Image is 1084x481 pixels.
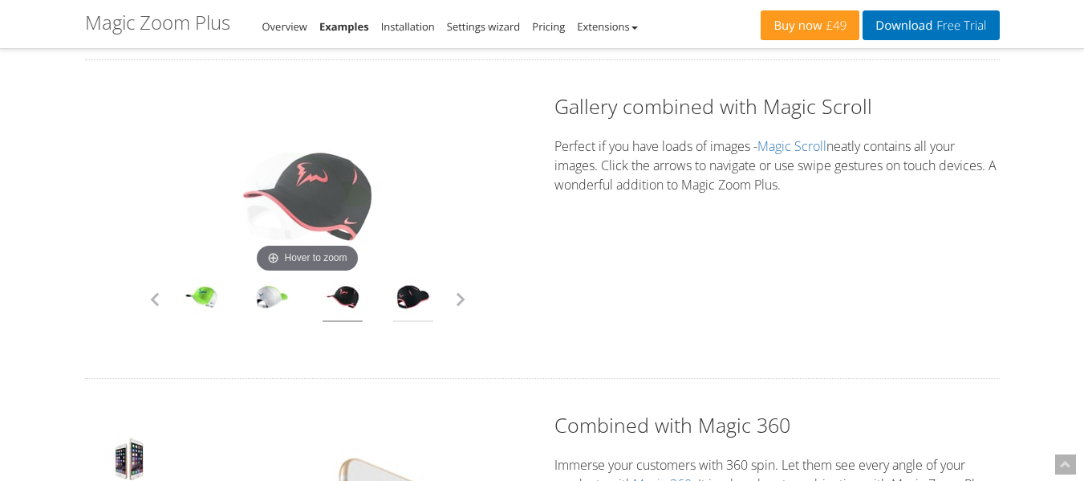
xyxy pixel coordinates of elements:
a: Extensions [577,19,637,34]
h2: Combined with Magic 360 [554,411,1000,439]
span: Free Trial [932,19,986,32]
a: Buy now£49 [761,10,859,40]
a: Settings wizard [447,19,521,34]
a: Installation [381,19,435,34]
a: Overview [262,19,307,34]
h2: Gallery combined with Magic Scroll [554,92,1000,120]
a: Hover to zoom [227,116,388,277]
a: Examples [319,19,369,34]
h1: Magic Zoom Plus [85,12,230,33]
p: Perfect if you have loads of images - neatly contains all your images. Click the arrows to naviga... [554,137,1000,194]
span: £49 [822,19,847,32]
a: Magic Scroll [757,137,826,155]
a: DownloadFree Trial [863,10,999,40]
a: Pricing [532,19,565,34]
